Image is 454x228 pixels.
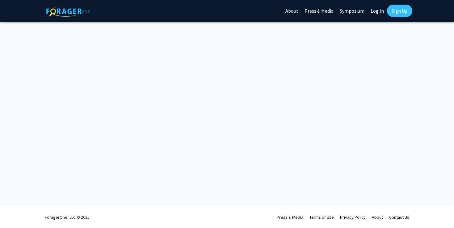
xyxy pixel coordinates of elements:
a: Terms of Use [309,214,334,220]
a: Contact Us [389,214,409,220]
div: ForagerOne, LLC © 2025 [45,206,90,228]
img: ForagerOne Logo [46,6,90,17]
a: Privacy Policy [340,214,366,220]
a: About [372,214,383,220]
a: Press & Media [277,214,303,220]
a: Sign Up [387,5,412,17]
